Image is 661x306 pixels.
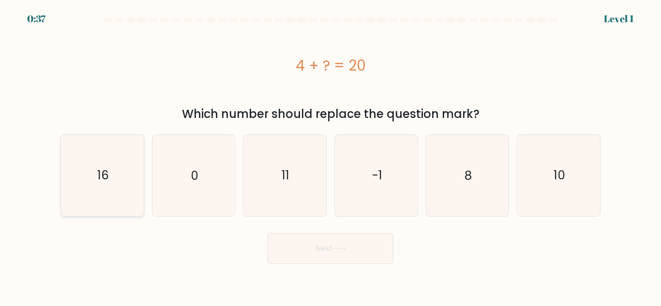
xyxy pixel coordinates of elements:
div: Level 1 [604,12,634,26]
div: 0:37 [27,12,45,26]
div: 4 + ? = 20 [60,55,601,76]
text: 16 [97,167,109,184]
button: Next [268,233,393,264]
text: 0 [191,167,198,184]
text: -1 [372,167,382,184]
text: 10 [554,167,565,184]
text: 8 [465,167,472,184]
text: 11 [282,167,289,184]
div: Which number should replace the question mark? [66,105,595,123]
